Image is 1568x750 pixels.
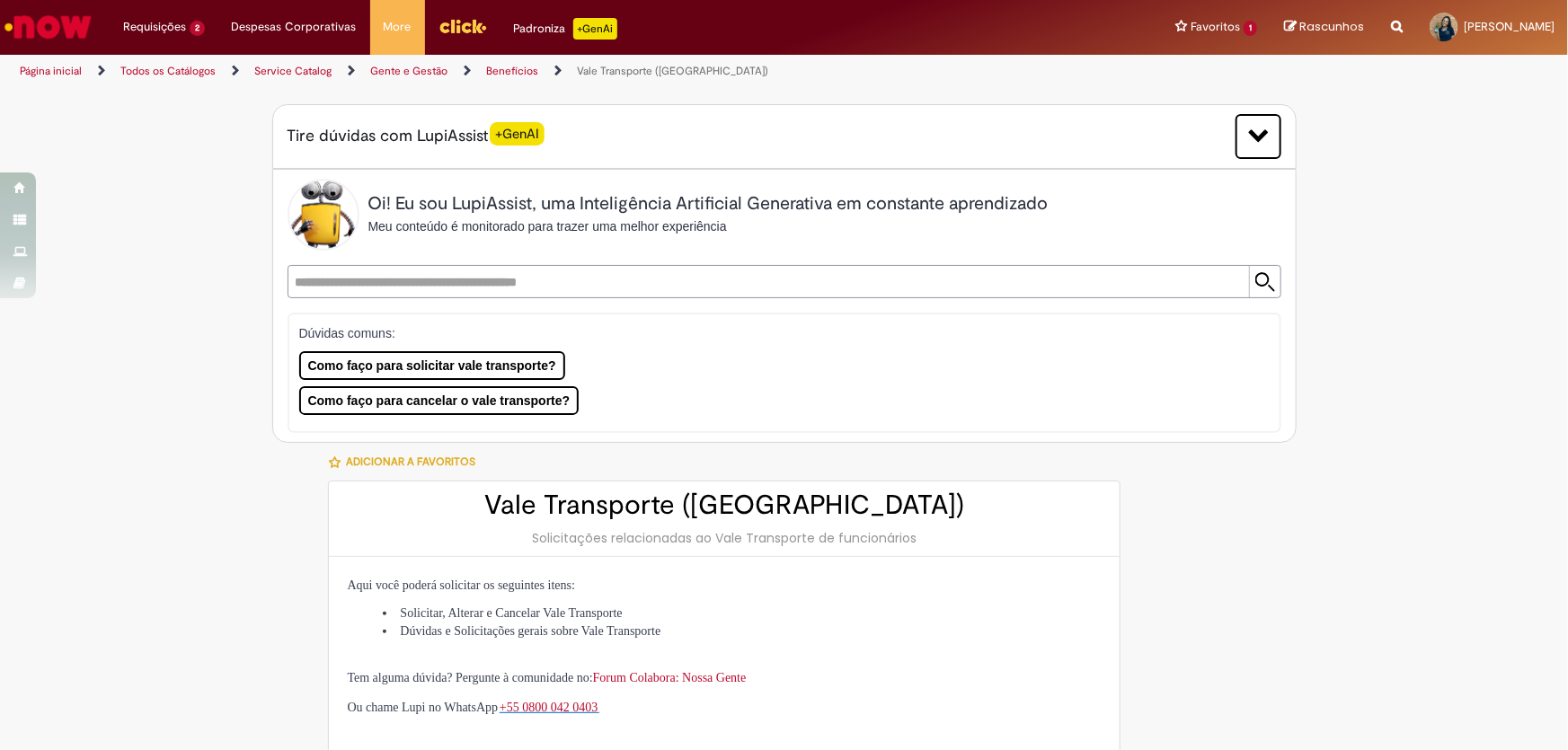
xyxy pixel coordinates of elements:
[232,18,357,36] span: Despesas Corporativas
[577,64,768,78] a: Vale Transporte ([GEOGRAPHIC_DATA])
[573,18,617,40] p: +GenAi
[490,122,545,145] span: +GenAI
[13,55,1032,88] ul: Trilhas de página
[2,9,94,45] img: ServiceNow
[347,490,1102,520] h2: Vale Transporte ([GEOGRAPHIC_DATA])
[288,179,359,251] img: Lupi
[123,18,186,36] span: Requisições
[347,529,1102,547] div: Solicitações relacionadas ao Vale Transporte de funcionários
[254,64,332,78] a: Service Catalog
[439,13,487,40] img: click_logo_yellow_360x200.png
[514,18,617,40] div: Padroniza
[1464,19,1555,34] span: [PERSON_NAME]
[593,671,747,684] a: Forum Colabora: Nossa Gente
[288,125,545,147] span: Tire dúvidas com LupiAssist
[486,64,538,78] a: Benefícios
[383,622,1102,640] li: Dúvidas e Solicitações gerais sobre Vale Transporte
[1191,18,1240,36] span: Favoritos
[1299,18,1364,35] span: Rascunhos
[190,21,205,36] span: 2
[370,64,447,78] a: Gente e Gestão
[347,671,746,684] span: Tem alguma dúvida? Pergunte à comunidade no:
[1284,19,1364,36] a: Rascunhos
[299,351,565,380] button: Como faço para solicitar vale transporte?
[328,443,485,481] button: Adicionar a Favoritos
[120,64,216,78] a: Todos os Catálogos
[500,699,599,714] a: +55 0800 042 0403
[347,578,575,592] span: Aqui você poderá solicitar os seguintes itens:
[500,701,598,714] span: +55 0800 042 0403
[384,18,412,36] span: More
[20,64,82,78] a: Página inicial
[1249,266,1280,297] input: Submit
[299,324,1248,342] p: Dúvidas comuns:
[368,219,727,234] span: Meu conteúdo é monitorado para trazer uma melhor experiência
[299,386,580,415] button: Como faço para cancelar o vale transporte?
[368,194,1049,214] h2: Oi! Eu sou LupiAssist, uma Inteligência Artificial Generativa em constante aprendizado
[1244,21,1257,36] span: 1
[346,454,475,469] span: Adicionar a Favoritos
[383,604,1102,622] li: Solicitar, Alterar e Cancelar Vale Transporte
[347,701,498,714] span: Ou chame Lupi no WhatsApp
